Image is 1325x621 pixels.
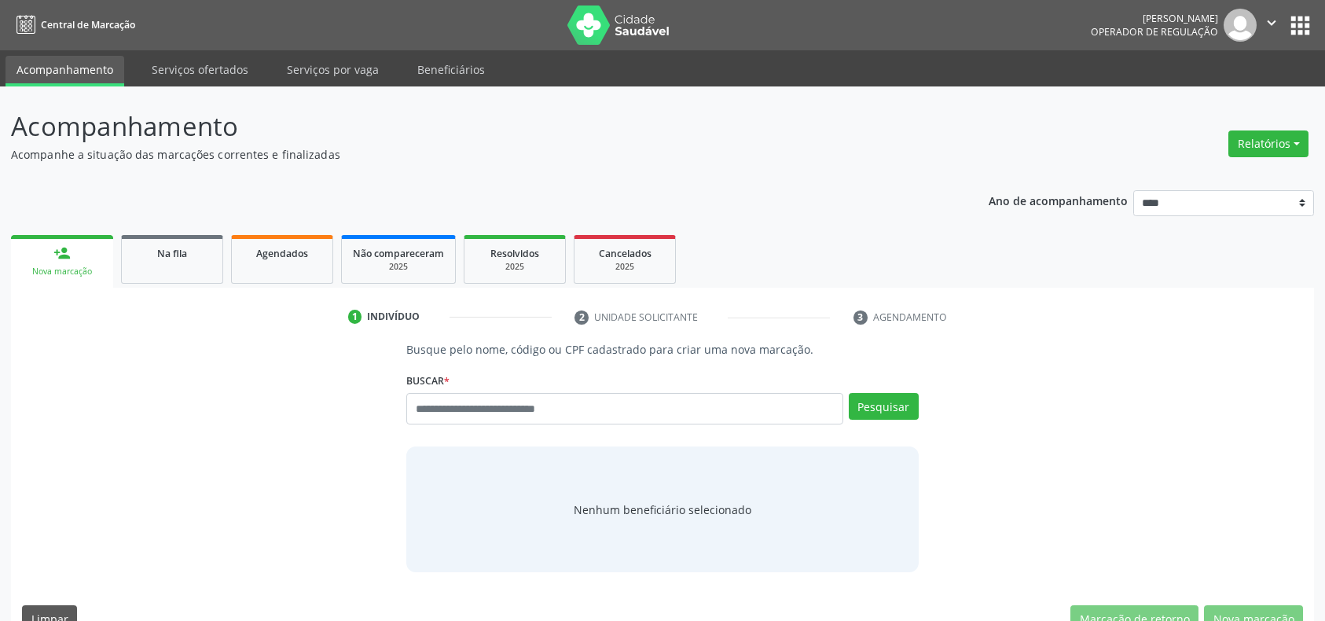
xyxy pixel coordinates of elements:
a: Acompanhamento [6,56,124,86]
button:  [1257,9,1286,42]
i:  [1263,14,1280,31]
span: Não compareceram [353,247,444,260]
div: [PERSON_NAME] [1091,12,1218,25]
span: Agendados [256,247,308,260]
button: Relatórios [1228,130,1308,157]
button: Pesquisar [849,393,919,420]
span: Central de Marcação [41,18,135,31]
p: Ano de acompanhamento [989,190,1128,210]
div: person_add [53,244,71,262]
span: Resolvidos [490,247,539,260]
p: Acompanhamento [11,107,923,146]
div: 2025 [475,261,554,273]
a: Serviços ofertados [141,56,259,83]
img: img [1224,9,1257,42]
div: 2025 [585,261,664,273]
span: Na fila [157,247,187,260]
p: Acompanhe a situação das marcações correntes e finalizadas [11,146,923,163]
a: Beneficiários [406,56,496,83]
div: Nova marcação [22,266,102,277]
p: Busque pelo nome, código ou CPF cadastrado para criar uma nova marcação. [406,341,918,358]
div: Indivíduo [367,310,420,324]
button: apps [1286,12,1314,39]
a: Central de Marcação [11,12,135,38]
label: Buscar [406,369,450,393]
span: Nenhum beneficiário selecionado [574,502,751,518]
span: Operador de regulação [1091,25,1218,39]
div: 2025 [353,261,444,273]
a: Serviços por vaga [276,56,390,83]
div: 1 [348,310,362,324]
span: Cancelados [599,247,651,260]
